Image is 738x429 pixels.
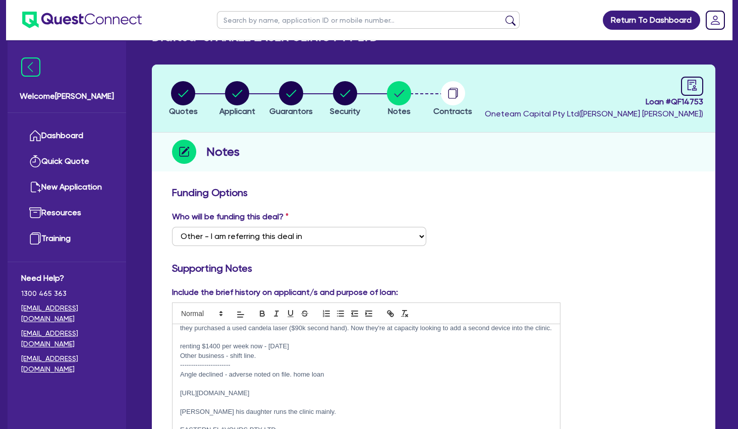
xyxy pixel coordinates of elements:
a: Return To Dashboard [603,11,700,30]
button: Applicant [219,81,256,118]
p: Angle declined - adverse noted on file. home loan [180,370,552,379]
span: Quotes [169,106,198,116]
a: [EMAIL_ADDRESS][DOMAIN_NAME] [21,303,112,324]
a: audit [681,77,703,96]
p: ----------------------- [180,360,552,370]
a: Resources [21,200,112,226]
h2: Notes [206,143,240,161]
span: 1300 465 363 [21,288,112,299]
label: Include the brief history on applicant/s and purpose of loan: [172,286,398,298]
button: Contracts [433,81,473,118]
p: Other business - shift line. [180,351,552,360]
button: Notes [386,81,412,118]
span: audit [687,80,698,91]
h3: Supporting Notes [172,262,695,274]
a: Dashboard [21,123,112,149]
span: Notes [388,106,411,116]
img: icon-menu-close [21,57,40,77]
span: Guarantors [269,106,313,116]
a: New Application [21,174,112,200]
span: Loan # QF14753 [485,96,703,108]
p: [PERSON_NAME] his daughter runs the clinic mainly. [180,407,552,416]
img: quest-connect-logo-blue [22,12,142,28]
label: Who will be funding this deal? [172,211,289,223]
img: quick-quote [29,155,41,167]
span: Oneteam Capital Pty Ltd ( [PERSON_NAME] [PERSON_NAME] ) [485,109,703,118]
img: step-icon [172,140,196,164]
p: [URL][DOMAIN_NAME] [180,389,552,398]
img: resources [29,207,41,219]
button: Guarantors [269,81,313,118]
a: Dropdown toggle [702,7,728,33]
span: Need Help? [21,272,112,284]
span: Security [330,106,360,116]
span: Welcome [PERSON_NAME] [20,90,114,102]
a: [EMAIL_ADDRESS][DOMAIN_NAME] [21,353,112,375]
p: renting $1400 per week now - [DATE] [180,342,552,351]
a: [EMAIL_ADDRESS][DOMAIN_NAME] [21,328,112,349]
span: Contracts [433,106,472,116]
button: Quotes [168,81,198,118]
a: Training [21,226,112,252]
button: Security [329,81,361,118]
h3: Funding Options [172,187,695,199]
img: training [29,232,41,244]
a: Quick Quote [21,149,112,174]
img: new-application [29,181,41,193]
input: Search by name, application ID or mobile number... [217,11,520,29]
span: Applicant [219,106,255,116]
